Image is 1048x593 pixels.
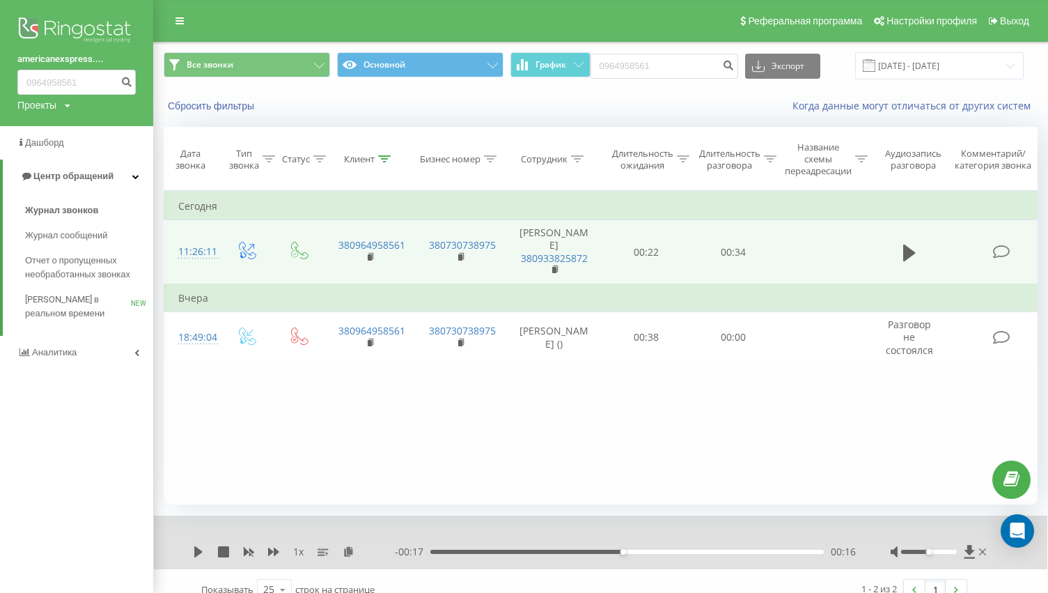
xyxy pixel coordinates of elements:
[420,153,480,165] div: Бизнес номер
[282,153,310,165] div: Статус
[395,545,430,559] span: - 00:17
[25,198,153,223] a: Журнал звонков
[178,324,206,351] div: 18:49:04
[25,287,153,326] a: [PERSON_NAME] в реальном времениNEW
[178,238,206,265] div: 11:26:11
[1000,15,1029,26] span: Выход
[25,293,131,321] span: [PERSON_NAME] в реальном времени
[17,14,136,49] img: Ringostat logo
[187,59,233,70] span: Все звонки
[25,223,153,248] a: Журнал сообщений
[699,148,760,171] div: Длительность разговора
[748,15,862,26] span: Реферальная программа
[338,238,405,252] a: 380964958561
[17,70,136,95] input: Поиск по номеру
[337,52,503,77] button: Основной
[25,254,146,282] span: Отчет о пропущенных необработанных звонках
[886,15,977,26] span: Настройки профиля
[612,148,673,171] div: Длительность ожидания
[25,137,64,148] span: Дашборд
[521,153,568,165] div: Сотрудник
[879,148,947,171] div: Аудиозапись разговора
[293,545,304,559] span: 1 x
[886,318,933,356] span: Разговор не состоялся
[690,312,777,364] td: 00:00
[33,171,114,181] span: Центр обращений
[926,549,932,555] div: Accessibility label
[591,54,738,79] input: Поиск по номеру
[17,98,56,112] div: Проекты
[785,141,852,177] div: Название схемы переадресации
[535,60,566,70] span: График
[603,312,690,364] td: 00:38
[429,324,496,337] a: 380730738975
[338,324,405,337] a: 380964958561
[792,99,1038,112] a: Когда данные могут отличаться от других систем
[17,52,136,66] a: americanexspress....
[953,148,1034,171] div: Комментарий/категория звонка
[25,248,153,287] a: Отчет о пропущенных необработанных звонках
[521,252,588,265] a: 380933825872
[32,347,77,357] span: Аналитика
[1001,514,1034,548] div: Open Intercom Messenger
[164,52,330,77] button: Все звонки
[429,238,496,252] a: 380730738975
[25,229,107,242] span: Журнал сообщений
[506,312,603,364] td: [PERSON_NAME] ()
[3,160,153,193] a: Центр обращений
[745,54,820,79] button: Экспорт
[344,153,375,165] div: Клиент
[603,220,690,284] td: 00:22
[831,545,856,559] span: 00:16
[164,148,216,171] div: Дата звонка
[506,220,603,284] td: [PERSON_NAME]
[25,203,98,217] span: Журнал звонков
[620,549,626,555] div: Accessibility label
[229,148,259,171] div: Тип звонка
[690,220,777,284] td: 00:34
[164,100,261,112] button: Сбросить фильтры
[510,52,591,77] button: График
